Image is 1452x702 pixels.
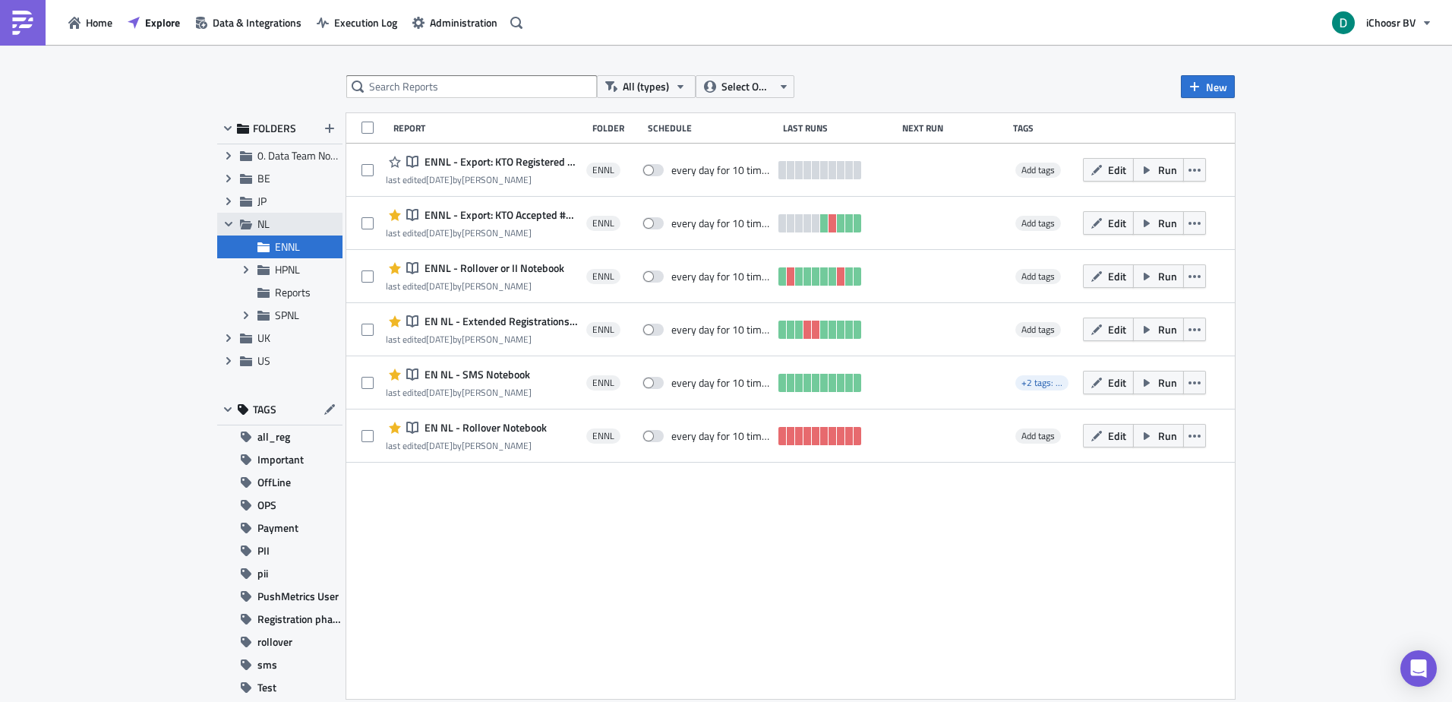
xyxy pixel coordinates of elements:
span: Run [1158,162,1177,178]
button: Home [61,11,120,34]
span: ENNL [592,164,614,176]
button: rollover [217,631,342,653]
img: Avatar [1330,10,1356,36]
time: 2025-05-05T11:20:38Z [426,172,453,187]
span: Add tags [1021,428,1055,443]
button: Payment [217,517,342,539]
button: PushMetrics User [217,585,342,608]
span: PII [257,539,270,562]
button: Data & Integrations [188,11,309,34]
span: Edit [1108,375,1126,391]
span: Edit [1108,268,1126,284]
span: Explore [145,14,180,30]
div: every day for 10 times [671,270,772,283]
span: Add tags [1015,428,1061,444]
span: Edit [1108,162,1126,178]
span: Select Owner [721,78,772,95]
button: Run [1133,424,1184,447]
span: EN NL - SMS Notebook [421,368,530,381]
div: Schedule [648,122,775,134]
button: OPS [217,494,342,517]
button: Test [217,676,342,699]
div: every day for 10 times [671,217,772,230]
span: ENNL - Rollover or II Notebook [421,261,564,275]
div: Next Run [902,122,1006,134]
button: Edit [1083,264,1134,288]
span: Run [1158,428,1177,444]
span: Edit [1108,428,1126,444]
img: PushMetrics [11,11,35,35]
span: +2 tags: pii, sms [1021,375,1086,390]
span: Run [1158,268,1177,284]
a: Execution Log [309,11,405,34]
div: every day for 10 times [671,323,772,337]
button: all_reg [217,425,342,448]
span: US [257,353,270,368]
span: TAGS [253,403,276,416]
span: EN NL - Rollover Notebook [421,421,547,435]
div: Last Runs [783,122,895,134]
div: Open Intercom Messenger [1400,650,1437,687]
div: every day for 10 times [671,429,772,443]
span: ENNL [592,430,614,442]
span: Add tags [1021,216,1055,230]
span: OffLine [257,471,291,494]
span: Run [1158,215,1177,231]
time: 2025-09-04T11:29:38Z [426,438,453,453]
span: Registration phase [257,608,342,631]
button: Run [1133,371,1184,394]
button: Registration phase [217,608,342,631]
div: last edited by [PERSON_NAME] [386,334,579,345]
span: PushMetrics User [257,585,339,608]
div: Report [393,122,585,134]
span: Add tags [1021,269,1055,283]
button: Explore [120,11,188,34]
span: Edit [1108,321,1126,337]
span: EN NL - Extended Registrations export [421,315,579,328]
span: Add tags [1015,269,1061,284]
time: 2025-06-02T13:50:53Z [426,385,453,400]
button: PII [217,539,342,562]
button: pii [217,562,342,585]
span: NL [257,216,270,232]
div: every day for 10 times [671,376,772,390]
div: last edited by [PERSON_NAME] [386,387,532,398]
div: last edited by [PERSON_NAME] [386,440,547,451]
div: last edited by [PERSON_NAME] [386,227,579,239]
span: BE [257,170,270,186]
span: Add tags [1021,322,1055,337]
span: iChoosr BV [1366,14,1416,30]
input: Search Reports [346,75,597,98]
div: Tags [1013,122,1077,134]
div: Folder [592,122,640,134]
span: New [1206,79,1227,95]
span: Reports [275,284,311,300]
span: Test [257,676,276,699]
span: Add tags [1015,322,1061,337]
button: Run [1133,158,1184,182]
button: Run [1133,211,1184,235]
span: Edit [1108,215,1126,231]
span: ENNL [592,217,614,229]
span: Run [1158,375,1177,391]
span: ENNL [592,377,614,389]
span: pii [257,562,268,585]
span: Home [86,14,112,30]
span: Data & Integrations [213,14,301,30]
button: Run [1133,264,1184,288]
span: 0. Data Team Notebooks & Reports [257,147,414,163]
time: 2025-09-10T07:52:23Z [426,332,453,346]
span: FOLDERS [253,122,296,135]
span: Important [257,448,304,471]
span: Administration [430,14,497,30]
div: every day for 10 times [671,163,772,177]
div: last edited by [PERSON_NAME] [386,174,579,185]
button: Edit [1083,158,1134,182]
button: Edit [1083,371,1134,394]
span: Add tags [1015,216,1061,231]
button: sms [217,653,342,676]
button: New [1181,75,1235,98]
span: HPNL [275,261,300,277]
